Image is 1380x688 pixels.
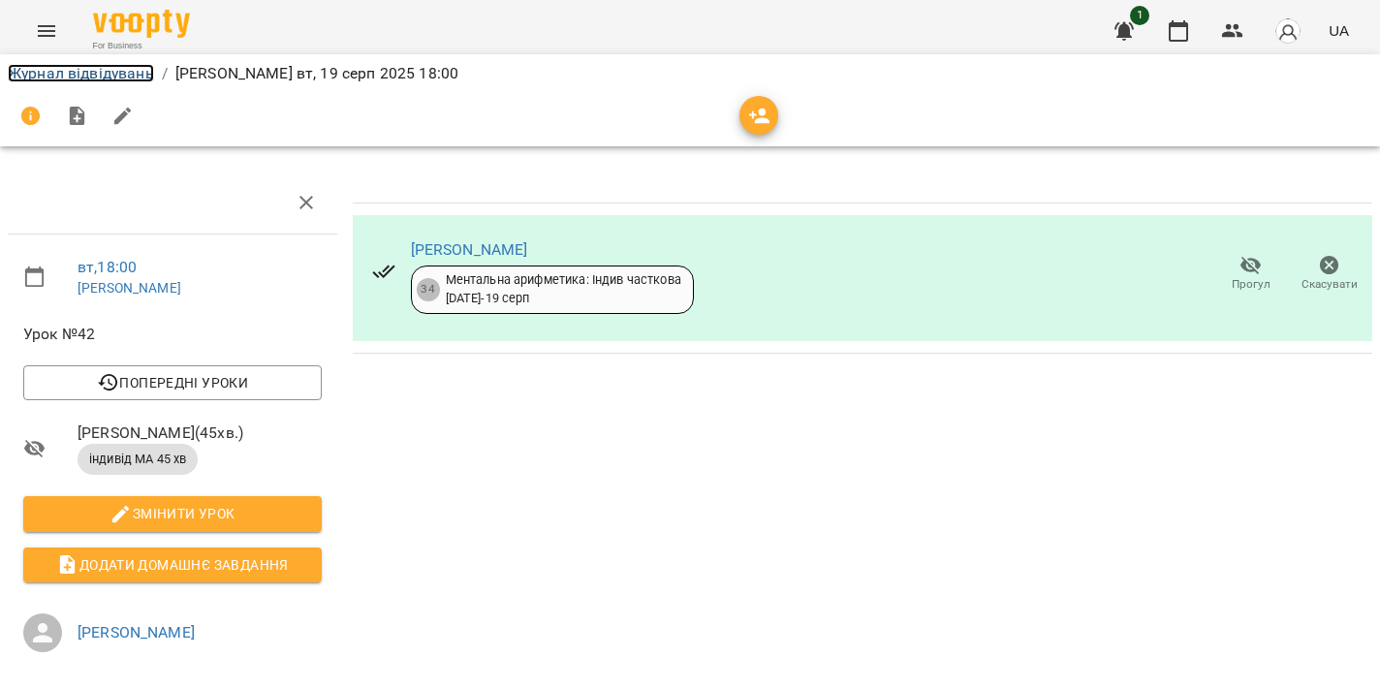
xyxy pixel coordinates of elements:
button: Попередні уроки [23,365,322,400]
button: Menu [23,8,70,54]
span: індивід МА 45 хв [78,451,198,468]
a: [PERSON_NAME] [78,623,195,641]
a: [PERSON_NAME] [411,240,528,259]
span: [PERSON_NAME] ( 45 хв. ) [78,422,322,445]
button: Прогул [1211,247,1290,301]
button: UA [1321,13,1357,48]
img: avatar_s.png [1274,17,1302,45]
span: UA [1329,20,1349,41]
p: [PERSON_NAME] вт, 19 серп 2025 18:00 [175,62,458,85]
span: Скасувати [1302,276,1358,293]
a: Журнал відвідувань [8,64,154,82]
div: 34 [417,278,440,301]
span: Прогул [1232,276,1270,293]
button: Додати домашнє завдання [23,547,322,582]
button: Змінити урок [23,496,322,531]
div: Ментальна арифметика: Індив часткова [DATE] - 19 серп [446,271,681,307]
span: Додати домашнє завдання [39,553,306,577]
span: Попередні уроки [39,371,306,394]
nav: breadcrumb [8,62,1372,85]
span: For Business [93,40,190,52]
li: / [162,62,168,85]
span: Урок №42 [23,323,322,346]
img: Voopty Logo [93,10,190,38]
a: [PERSON_NAME] [78,280,181,296]
a: вт , 18:00 [78,258,137,276]
button: Скасувати [1290,247,1368,301]
span: Змінити урок [39,502,306,525]
span: 1 [1130,6,1149,25]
